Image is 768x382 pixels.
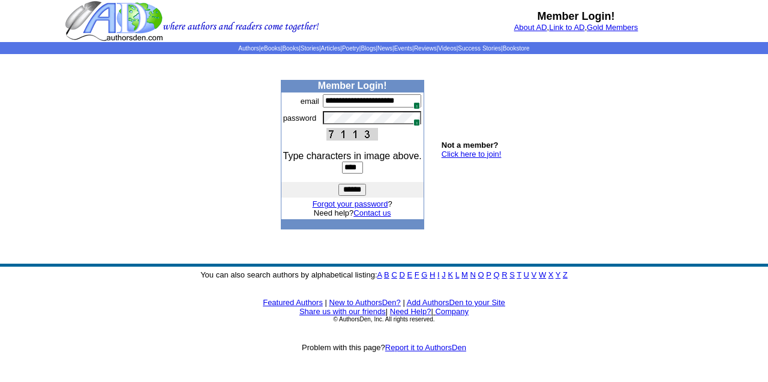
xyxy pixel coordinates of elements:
a: B [384,270,389,279]
font: | [403,298,404,307]
font: Type characters in image above. [283,151,422,161]
span: | | | | | | | | | | | | [238,45,529,52]
a: New to AuthorsDen? [329,298,401,307]
a: S [509,270,515,279]
a: Company [435,307,469,316]
a: Contact us [353,208,391,217]
a: P [486,270,491,279]
b: Member Login! [538,10,615,22]
a: X [548,270,554,279]
a: Forgot your password [313,199,388,208]
a: Events [394,45,413,52]
a: Gold Members [587,23,638,32]
font: password [283,114,317,123]
a: Poetry [342,45,359,52]
span: 1 [413,119,420,126]
a: M [461,270,468,279]
a: W [539,270,546,279]
font: email [301,97,319,106]
a: E [407,270,412,279]
img: npw-badge-icon.svg [409,97,418,107]
a: Z [563,270,568,279]
font: Need help? [314,208,391,217]
img: npw-badge-icon.svg [409,114,418,124]
a: V [532,270,537,279]
a: H [430,270,435,279]
a: F [415,270,419,279]
a: Books [282,45,299,52]
font: ? [313,199,392,208]
a: N [470,270,476,279]
a: Success Stories [458,45,501,52]
a: Blogs [361,45,376,52]
font: | [325,298,327,307]
a: K [448,270,453,279]
span: 1 [413,102,420,109]
a: Report it to AuthorsDen [385,343,466,352]
b: Member Login! [318,80,387,91]
a: Add AuthorsDen to your Site [407,298,505,307]
a: Link to AD [549,23,584,32]
b: Not a member? [442,141,499,150]
a: Videos [438,45,456,52]
a: J [442,270,446,279]
a: A [377,270,382,279]
font: You can also search authors by alphabetical listing: [200,270,568,279]
a: U [524,270,529,279]
a: About AD [514,23,547,32]
a: Share us with our friends [299,307,386,316]
a: Click here to join! [442,150,502,159]
a: Stories [301,45,319,52]
a: R [502,270,507,279]
a: News [377,45,392,52]
a: C [391,270,397,279]
a: I [437,270,440,279]
a: Authors [238,45,259,52]
font: | [431,307,469,316]
font: , , [514,23,638,32]
img: This Is CAPTCHA Image [326,128,378,141]
a: Reviews [414,45,437,52]
a: T [517,270,521,279]
a: Y [556,270,560,279]
a: Q [493,270,499,279]
font: Problem with this page? [302,343,466,352]
a: O [478,270,484,279]
a: Featured Authors [263,298,323,307]
a: D [399,270,404,279]
a: Articles [321,45,341,52]
font: | [386,307,388,316]
a: Need Help? [390,307,431,316]
a: eBooks [260,45,280,52]
a: G [421,270,427,279]
font: © AuthorsDen, Inc. All rights reserved. [333,316,434,323]
a: Bookstore [503,45,530,52]
a: L [455,270,460,279]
